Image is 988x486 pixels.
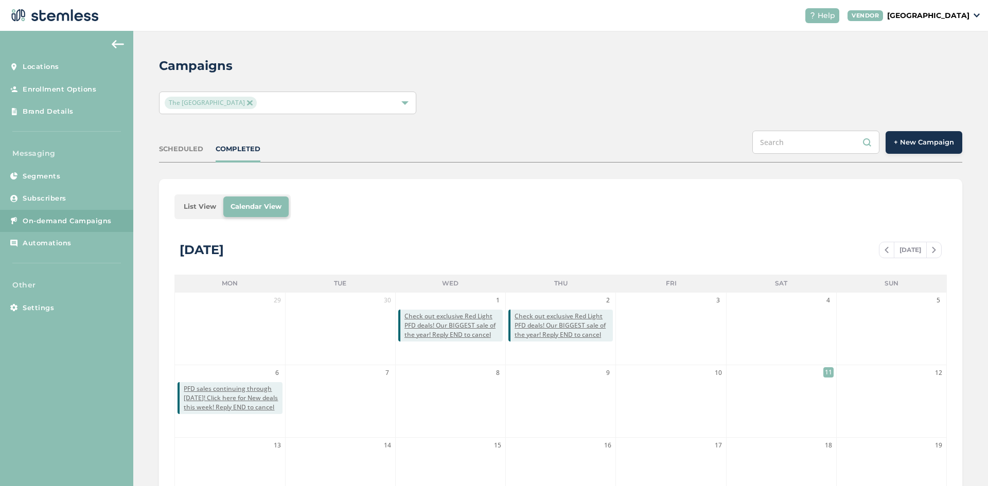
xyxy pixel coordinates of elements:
span: 6 [272,368,283,378]
img: icon_down-arrow-small-66adaf34.svg [974,13,980,17]
span: [DATE] [894,242,927,258]
span: 12 [933,368,944,378]
span: 4 [823,295,834,305]
span: + New Campaign [894,137,954,148]
div: VENDOR [848,10,883,21]
div: COMPLETED [216,144,260,154]
span: 16 [603,440,613,451]
span: 3 [713,295,724,305]
span: Subscribers [23,193,66,204]
li: Tue [285,275,395,292]
span: 29 [272,295,283,305]
li: Sat [726,275,836,292]
span: 9 [603,368,613,378]
span: Brand Details [23,106,74,117]
li: Mon [174,275,285,292]
span: Settings [23,303,54,313]
span: Check out exclusive Red Light PFD deals! Our BIGGEST sale of the year! Reply END to cancel [404,312,503,339]
h2: Campaigns [159,57,233,75]
span: 8 [492,368,503,378]
span: 14 [382,440,393,451]
span: 18 [823,440,834,451]
li: Thu [506,275,616,292]
span: Help [818,10,835,21]
img: icon-chevron-right-bae969c5.svg [932,247,936,253]
img: icon-close-accent-8a337256.svg [247,100,252,105]
span: Locations [23,62,59,72]
div: SCHEDULED [159,144,203,154]
iframe: Chat Widget [937,437,988,486]
img: icon-chevron-left-b8c47ebb.svg [885,247,889,253]
span: 11 [823,367,834,377]
span: On-demand Campaigns [23,216,112,226]
img: logo-dark-0685b13c.svg [8,5,99,26]
span: Enrollment Options [23,84,96,95]
span: 2 [603,295,613,305]
li: List View [177,196,223,217]
p: [GEOGRAPHIC_DATA] [887,10,969,21]
span: PFD sales continuing through [DATE]! Click here for New deals this week! Reply END to cancel [184,384,282,412]
img: icon-arrow-back-accent-c549486e.svg [112,40,124,48]
li: Calendar View [223,196,289,217]
span: 1 [492,295,503,305]
span: 30 [382,295,393,305]
span: The [GEOGRAPHIC_DATA] [165,97,256,109]
span: Automations [23,238,72,248]
li: Wed [395,275,505,292]
li: Sun [837,275,947,292]
span: Check out exclusive Red Light PFD deals! Our BIGGEST sale of the year! Reply END to cancel [515,312,613,339]
span: 15 [492,440,503,451]
span: 19 [933,440,944,451]
li: Fri [616,275,726,292]
span: 5 [933,295,944,305]
button: + New Campaign [886,131,962,154]
img: icon-help-white-03924b79.svg [809,12,816,19]
input: Search [752,131,879,154]
span: 17 [713,440,724,451]
span: 7 [382,368,393,378]
span: Segments [23,171,60,182]
div: [DATE] [180,241,224,259]
span: 13 [272,440,283,451]
span: 10 [713,368,724,378]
